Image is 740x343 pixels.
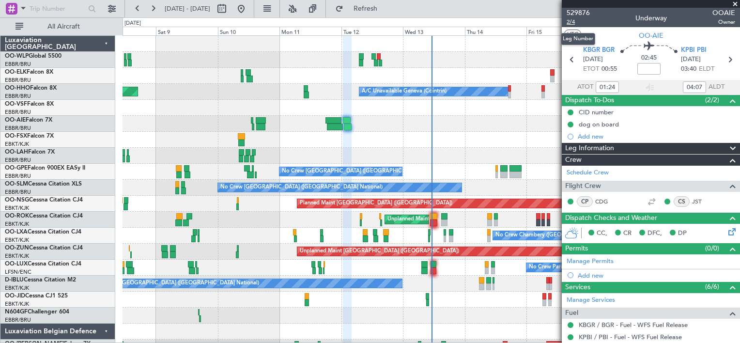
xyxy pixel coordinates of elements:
[5,309,69,315] a: N604GFChallenger 604
[5,204,29,212] a: EBKT/KJK
[565,213,657,224] span: Dispatch Checks and Weather
[578,271,735,280] div: Add new
[705,95,719,105] span: (2/2)
[345,5,386,12] span: Refresh
[595,197,617,206] a: CDG
[300,244,459,259] div: Unplanned Maint [GEOGRAPHIC_DATA] ([GEOGRAPHIC_DATA])
[5,69,53,75] a: OO-ELKFalcon 8X
[635,13,667,23] div: Underway
[5,277,24,283] span: D-IBLU
[567,296,615,305] a: Manage Services
[567,8,590,18] span: 529876
[5,85,57,91] a: OO-HHOFalcon 8X
[579,333,682,341] a: KPBI / PBI - Fuel - WFS Fuel Release
[577,82,593,92] span: ATOT
[565,308,578,319] span: Fuel
[678,229,687,238] span: DP
[5,277,76,283] a: D-IBLUCessna Citation M2
[674,196,690,207] div: CS
[583,55,603,64] span: [DATE]
[387,212,544,227] div: Unplanned Maint [GEOGRAPHIC_DATA]-[GEOGRAPHIC_DATA]
[579,321,688,329] a: KBGR / BGR - Fuel - WFS Fuel Release
[5,101,27,107] span: OO-VSF
[300,196,452,211] div: Planned Maint [GEOGRAPHIC_DATA] ([GEOGRAPHIC_DATA])
[5,140,29,148] a: EBKT/KJK
[601,64,617,74] span: 00:55
[5,245,83,251] a: OO-ZUNCessna Citation CJ4
[699,64,714,74] span: ELDT
[583,64,599,74] span: ETOT
[5,93,31,100] a: EBBR/BRU
[5,53,62,59] a: OO-WLPGlobal 5500
[681,55,701,64] span: [DATE]
[597,229,607,238] span: CC,
[5,213,29,219] span: OO-ROK
[5,165,85,171] a: OO-GPEFalcon 900EX EASy II
[341,27,403,35] div: Tue 12
[30,1,85,16] input: Trip Number
[529,260,625,275] div: No Crew Paris ([GEOGRAPHIC_DATA])
[5,188,31,196] a: EBBR/BRU
[5,309,28,315] span: N604GF
[565,243,588,254] span: Permits
[279,27,341,35] div: Mon 11
[526,27,588,35] div: Fri 15
[565,282,590,293] span: Services
[579,108,614,116] div: CID number
[641,53,657,63] span: 02:45
[577,196,593,207] div: CP
[124,19,141,28] div: [DATE]
[5,181,82,187] a: OO-SLMCessna Citation XLS
[5,300,29,308] a: EBKT/KJK
[5,125,31,132] a: EBBR/BRU
[5,109,31,116] a: EBBR/BRU
[623,229,632,238] span: CR
[579,120,619,128] div: dog on board
[5,252,29,260] a: EBKT/KJK
[11,19,105,34] button: All Aircraft
[5,236,29,244] a: EBKT/KJK
[705,243,719,253] span: (0/0)
[5,261,28,267] span: OO-LUX
[165,4,210,13] span: [DATE] - [DATE]
[5,316,31,324] a: EBBR/BRU
[692,197,714,206] a: JST
[5,181,28,187] span: OO-SLM
[282,164,444,179] div: No Crew [GEOGRAPHIC_DATA] ([GEOGRAPHIC_DATA] National)
[5,229,28,235] span: OO-LXA
[218,27,279,35] div: Sun 10
[5,197,83,203] a: OO-NSGCessna Citation CJ4
[5,53,29,59] span: OO-WLP
[220,180,383,195] div: No Crew [GEOGRAPHIC_DATA] ([GEOGRAPHIC_DATA] National)
[5,85,30,91] span: OO-HHO
[5,293,68,299] a: OO-JIDCessna CJ1 525
[5,117,52,123] a: OO-AIEFalcon 7X
[565,181,601,192] span: Flight Crew
[495,228,605,243] div: No Crew Chambery ([GEOGRAPHIC_DATA])
[705,281,719,292] span: (6/6)
[596,81,619,93] input: --:--
[97,276,259,291] div: No Crew [GEOGRAPHIC_DATA] ([GEOGRAPHIC_DATA] National)
[25,23,102,30] span: All Aircraft
[5,229,81,235] a: OO-LXACessna Citation CJ4
[5,165,28,171] span: OO-GPE
[5,77,31,84] a: EBBR/BRU
[681,64,696,74] span: 03:40
[565,95,614,106] span: Dispatch To-Dos
[5,156,31,164] a: EBBR/BRU
[709,82,725,92] span: ALDT
[5,245,29,251] span: OO-ZUN
[639,31,663,41] span: OO-AIE
[5,213,83,219] a: OO-ROKCessna Citation CJ4
[681,46,707,55] span: KPBI PBI
[647,229,662,238] span: DFC,
[5,284,29,292] a: EBKT/KJK
[156,27,217,35] div: Sat 9
[5,220,29,228] a: EBKT/KJK
[565,143,614,154] span: Leg Information
[5,69,27,75] span: OO-ELK
[5,101,54,107] a: OO-VSFFalcon 8X
[5,268,31,276] a: LFSN/ENC
[567,257,614,266] a: Manage Permits
[5,293,25,299] span: OO-JID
